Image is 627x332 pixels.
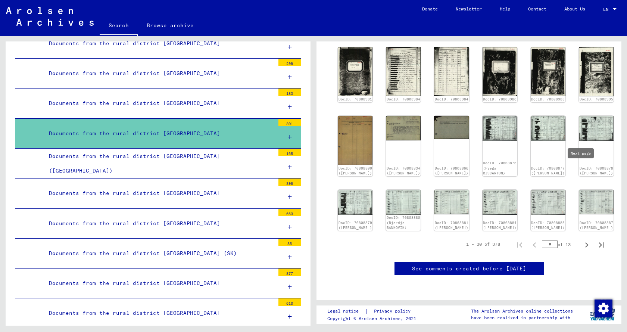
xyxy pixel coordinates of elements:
[435,166,468,176] a: DocID: 70808866 ([PERSON_NAME])
[43,306,275,320] div: Documents from the rural district [GEOGRAPHIC_DATA]
[338,190,372,215] img: 001.jpg
[43,186,275,201] div: Documents from the rural district [GEOGRAPHIC_DATA]
[338,116,372,165] img: 001.jpg
[434,190,469,214] img: 001.jpg
[327,307,365,315] a: Legal notice
[278,119,301,126] div: 301
[531,116,565,140] img: 001.jpg
[471,308,573,314] p: The Arolsen Archives online collections
[542,241,579,248] div: of 13
[435,221,468,230] a: DocID: 70808881 ([PERSON_NAME])
[278,239,301,246] div: 85
[339,166,372,176] a: DocID: 70808800 ([PERSON_NAME])
[386,116,421,140] img: 001.jpg
[43,149,275,178] div: Documents from the rural district [GEOGRAPHIC_DATA] ([GEOGRAPHIC_DATA])
[483,47,517,96] img: 001.jpg
[138,16,203,34] a: Browse archive
[434,47,469,96] img: 002.jpg
[466,241,500,248] div: 1 – 30 of 378
[434,116,469,139] img: 001.jpg
[531,97,565,101] a: DocID: 70808988
[603,7,611,12] span: EN
[6,7,94,26] img: Arolsen_neg.svg
[278,209,301,216] div: 663
[387,97,420,101] a: DocID: 70808984
[412,265,526,273] a: See comments created before [DATE]
[387,166,420,176] a: DocID: 70808834 ([PERSON_NAME])
[531,47,565,96] img: 001.jpg
[339,221,372,230] a: DocID: 70808879 ([PERSON_NAME])
[368,307,419,315] a: Privacy policy
[278,269,301,276] div: 877
[512,237,527,252] button: First page
[589,305,617,324] img: yv_logo.png
[527,237,542,252] button: Previous page
[471,314,573,321] p: have been realized in partnership with
[531,190,565,215] img: 001.jpg
[483,161,517,175] a: DocID: 70808876 (Piega RISCARTUN)
[43,96,275,111] div: Documents from the rural district [GEOGRAPHIC_DATA]
[278,149,301,156] div: 165
[43,216,275,231] div: Documents from the rural district [GEOGRAPHIC_DATA]
[43,66,275,81] div: Documents from the rural district [GEOGRAPHIC_DATA]
[43,126,275,141] div: Documents from the rural district [GEOGRAPHIC_DATA]
[435,97,468,101] a: DocID: 70808984
[595,300,612,317] img: Change consent
[580,97,613,101] a: DocID: 70808995
[594,237,609,252] button: Last page
[386,190,421,215] img: 001.jpg
[483,116,517,141] img: 001.jpg
[43,36,275,51] div: Documents from the rural district [GEOGRAPHIC_DATA]
[338,47,372,96] img: 001.jpg
[387,215,420,230] a: DocID: 70808880 (Bjordje BANKOVIK)
[327,315,419,322] p: Copyright © Arolsen Archives, 2021
[483,221,517,230] a: DocID: 70808884 ([PERSON_NAME])
[483,97,517,101] a: DocID: 70808986
[579,237,594,252] button: Next page
[278,298,301,306] div: 610
[579,116,614,141] img: 001.jpg
[339,97,372,101] a: DocID: 70808981
[580,166,613,176] a: DocID: 70808878 ([PERSON_NAME])
[278,179,301,186] div: 398
[579,47,614,96] img: 001.jpg
[278,59,301,66] div: 299
[43,276,275,291] div: Documents from the rural district [GEOGRAPHIC_DATA]
[386,47,421,96] img: 001.jpg
[100,16,138,36] a: Search
[579,190,614,214] img: 001.jpg
[278,89,301,96] div: 183
[580,221,613,230] a: DocID: 70808887 ([PERSON_NAME])
[327,307,419,315] div: |
[531,221,565,230] a: DocID: 70808885 ([PERSON_NAME])
[483,190,517,215] img: 001.jpg
[531,166,565,176] a: DocID: 70808877 ([PERSON_NAME])
[43,246,275,261] div: Documents from the rural district [GEOGRAPHIC_DATA] (SK)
